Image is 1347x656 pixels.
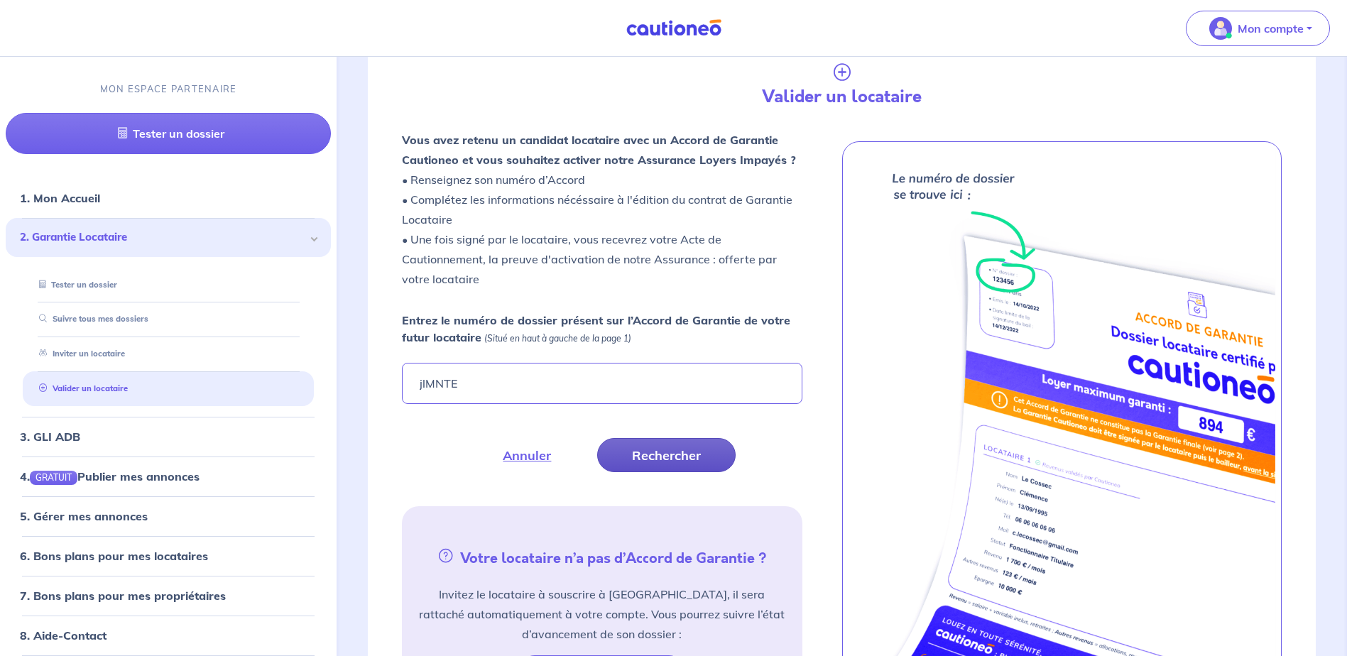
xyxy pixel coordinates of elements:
div: Inviter un locataire [23,343,314,366]
p: Mon compte [1238,20,1304,37]
div: 2. Garantie Locataire [6,219,331,258]
p: Invitez le locataire à souscrire à [GEOGRAPHIC_DATA], il sera rattaché automatiquement à votre co... [419,584,785,644]
span: 2. Garantie Locataire [20,230,306,246]
p: • Renseignez son numéro d’Accord • Complétez les informations nécéssaire à l'édition du contrat d... [402,130,802,289]
a: Valider un locataire [33,383,128,393]
input: Ex : 453678 [402,363,802,404]
img: illu_account_valid_menu.svg [1209,17,1232,40]
div: Tester un dossier [23,273,314,297]
a: 5. Gérer mes annonces [20,509,148,523]
div: 5. Gérer mes annonces [6,502,331,530]
a: 7. Bons plans pour mes propriétaires [20,589,226,603]
div: 1. Mon Accueil [6,185,331,213]
a: Tester un dossier [6,114,331,155]
a: Suivre tous mes dossiers [33,315,148,324]
a: Tester un dossier [33,280,117,290]
div: 7. Bons plans pour mes propriétaires [6,581,331,610]
img: Cautioneo [621,19,727,37]
button: Annuler [468,438,586,472]
em: (Situé en haut à gauche de la page 1) [484,333,631,344]
p: MON ESPACE PARTENAIRE [100,82,237,96]
a: 6. Bons plans pour mes locataires [20,549,208,563]
a: 1. Mon Accueil [20,192,100,206]
div: Suivre tous mes dossiers [23,308,314,332]
button: illu_account_valid_menu.svgMon compte [1186,11,1330,46]
div: 8. Aide-Contact [6,621,331,650]
strong: Vous avez retenu un candidat locataire avec un Accord de Garantie Cautioneo et vous souhaitez act... [402,133,796,167]
a: 4.GRATUITPublier mes annonces [20,469,200,483]
strong: Entrez le numéro de dossier présent sur l’Accord de Garantie de votre futur locataire [402,313,790,344]
div: 3. GLI ADB [6,422,331,451]
h5: Votre locataire n’a pas d’Accord de Garantie ? [408,546,796,567]
h4: Valider un locataire [618,87,1066,107]
a: Inviter un locataire [33,349,125,359]
div: Valider un locataire [23,377,314,400]
div: 4.GRATUITPublier mes annonces [6,462,331,491]
a: 8. Aide-Contact [20,628,107,643]
div: 6. Bons plans pour mes locataires [6,542,331,570]
button: Rechercher [597,438,736,472]
a: 3. GLI ADB [20,430,80,444]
